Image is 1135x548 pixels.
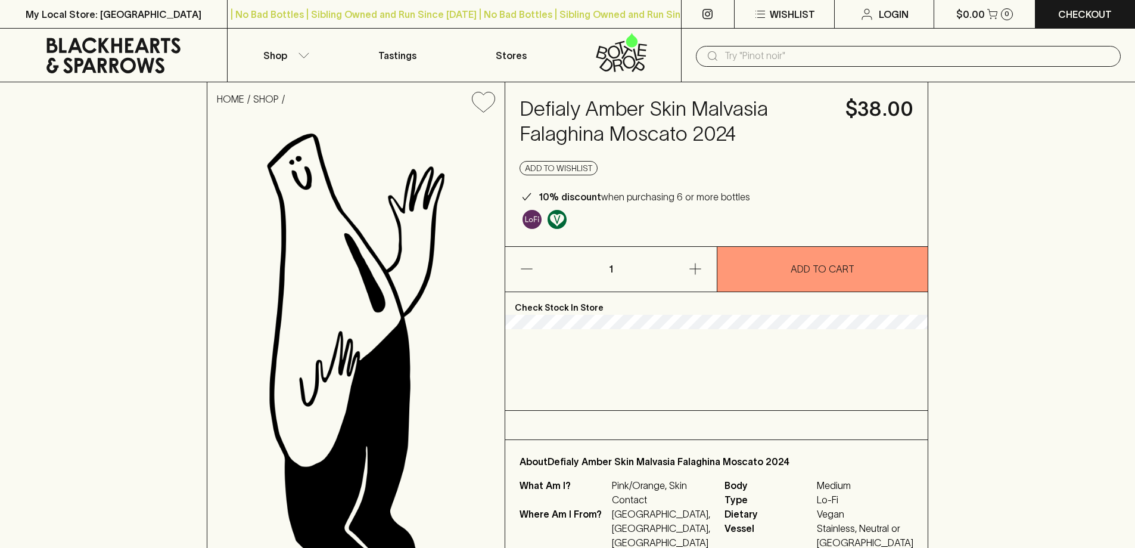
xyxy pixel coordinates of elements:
p: Stores [496,48,527,63]
p: Login [879,7,909,21]
a: SHOP [253,94,279,104]
p: Checkout [1058,7,1112,21]
p: 1 [596,247,625,292]
p: Pink/Orange, Skin Contact [612,478,710,507]
span: Lo-Fi [817,493,913,507]
span: Vegan [817,507,913,521]
a: Made without the use of any animal products. [545,207,570,232]
a: Some may call it natural, others minimum intervention, either way, it’s hands off & maybe even a ... [520,207,545,232]
a: Stores [455,29,568,82]
button: ADD TO CART [717,247,928,292]
a: Tastings [341,29,454,82]
p: Wishlist [770,7,815,21]
img: Vegan [548,210,567,229]
p: My Local Store: [GEOGRAPHIC_DATA] [26,7,201,21]
p: ADD TO CART [791,262,854,276]
b: 10% discount [539,191,601,202]
p: when purchasing 6 or more bottles [539,190,750,204]
span: Medium [817,478,913,493]
p: Shop [263,48,287,63]
button: Add to wishlist [467,87,500,117]
p: What Am I? [520,478,609,507]
p: Tastings [378,48,416,63]
input: Try "Pinot noir" [724,47,1111,66]
button: Add to wishlist [520,161,598,175]
p: Check Stock In Store [505,292,928,315]
button: Shop [228,29,341,82]
p: 0 [1005,11,1009,17]
p: $0.00 [956,7,985,21]
span: Body [724,478,814,493]
p: About Defialy Amber Skin Malvasia Falaghina Moscato 2024 [520,454,913,469]
img: Lo-Fi [523,210,542,229]
span: Type [724,493,814,507]
a: HOME [217,94,244,104]
h4: $38.00 [845,97,913,122]
span: Dietary [724,507,814,521]
h4: Defialy Amber Skin Malvasia Falaghina Moscato 2024 [520,97,831,147]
